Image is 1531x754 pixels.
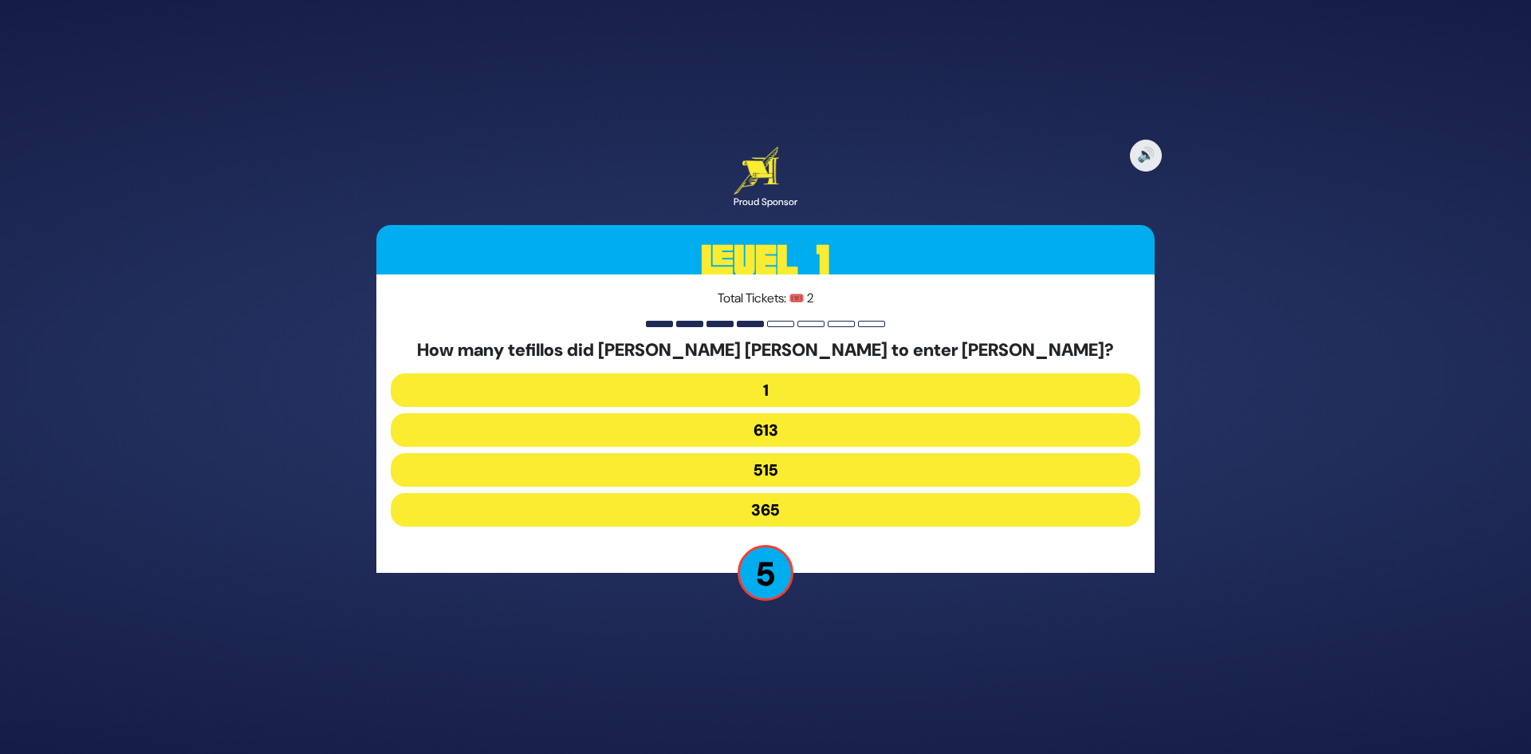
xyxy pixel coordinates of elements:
[734,195,797,209] div: Proud Sponsor
[734,147,779,195] img: Artscroll
[376,225,1155,297] h3: Level 1
[391,373,1140,407] button: 1
[391,493,1140,527] button: 365
[391,413,1140,447] button: 613
[738,545,793,601] p: 5
[1130,140,1162,172] button: 🔊
[391,453,1140,487] button: 515
[391,289,1140,308] p: Total Tickets: 🎟️ 2
[391,340,1140,361] h5: How many tefillos did [PERSON_NAME] [PERSON_NAME] to enter [PERSON_NAME]?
